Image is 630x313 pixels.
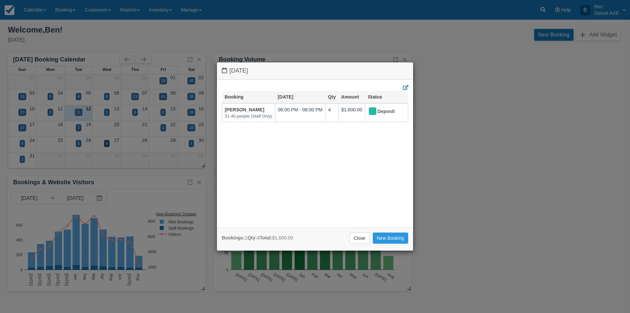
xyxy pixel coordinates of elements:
td: 06:00 PM - 08:00 PM [275,103,325,122]
strong: Total: [260,235,272,240]
a: New Booking [373,233,409,244]
div: Deposit [368,106,399,117]
a: Status [368,94,382,100]
a: [DATE] [278,94,293,100]
em: 31-40 people (Staff Only) [225,113,272,120]
strong: Bookings: [222,235,245,240]
h4: [DATE] [222,67,408,74]
a: [PERSON_NAME] [225,107,264,112]
td: $1,600.00 [339,103,365,122]
strong: Qty: [247,235,257,240]
td: 4 [325,103,339,122]
a: Qty [328,94,336,100]
a: Close [349,233,370,244]
a: Booking [225,94,244,100]
a: Amount [341,94,359,100]
div: 1 4 $1,600.00 [222,235,293,241]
